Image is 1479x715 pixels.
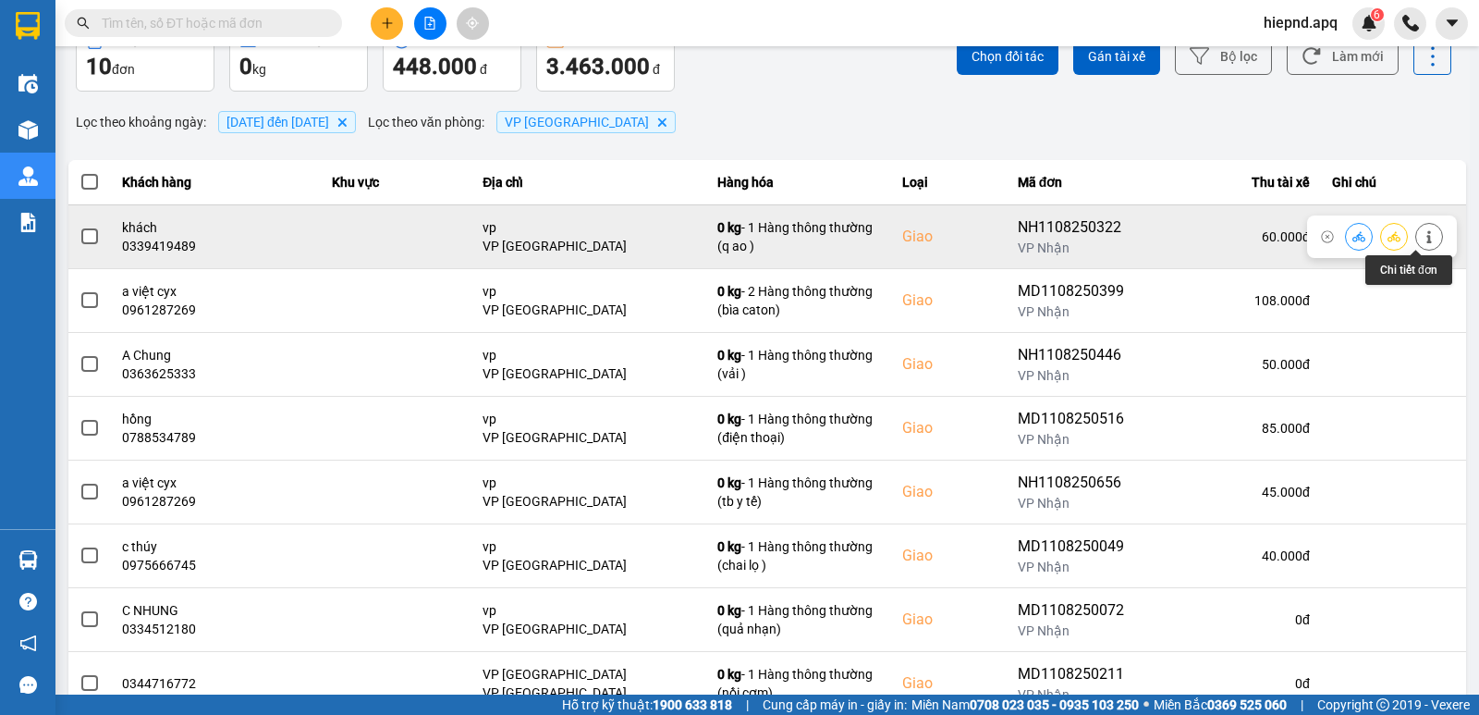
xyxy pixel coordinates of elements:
[706,160,891,205] th: Hàng hóa
[1175,37,1272,75] button: Bộ lọc
[18,120,38,140] img: warehouse-icon
[19,593,37,610] span: question-circle
[483,282,695,301] div: vp
[763,695,907,715] span: Cung cấp máy in - giấy in:
[122,537,310,556] div: c thúy
[1088,47,1145,66] span: Gán tài xế
[911,695,1139,715] span: Miền Nam
[1018,239,1134,257] div: VP Nhận
[19,676,37,694] span: message
[1018,216,1134,239] div: NH1108250322
[483,537,695,556] div: vp
[957,38,1058,75] button: Chọn đối tác
[483,410,695,428] div: vp
[717,218,880,255] div: - 1 Hàng thông thường (q ao )
[1156,610,1310,629] div: 0 đ
[321,160,472,205] th: Khu vực
[1287,37,1399,75] button: Làm mới
[16,12,40,40] img: logo-vxr
[423,17,436,30] span: file-add
[483,601,695,620] div: vp
[1361,15,1377,31] img: icon-new-feature
[336,117,348,128] svg: Delete
[546,54,650,80] span: 3.463.000
[102,13,320,33] input: Tìm tên, số ĐT hoặc mã đơn
[1156,355,1310,374] div: 50.000 đ
[656,117,667,128] svg: Delete
[414,7,446,40] button: file-add
[86,52,204,81] div: đơn
[717,601,880,638] div: - 1 Hàng thông thường (quả nhạn)
[122,410,310,428] div: hồng
[381,17,394,30] span: plus
[1018,599,1134,622] div: MD1108250072
[1073,38,1160,75] button: Gán tài xế
[1156,171,1310,193] div: Thu tài xế
[483,237,695,255] div: VP [GEOGRAPHIC_DATA]
[122,474,310,492] div: a việt cyx
[902,353,995,376] div: Giao
[1018,408,1134,430] div: MD1108250516
[1018,366,1134,385] div: VP Nhận
[717,539,741,554] span: 0 kg
[1156,228,1310,246] div: 60.000 đ
[86,54,112,80] span: 10
[1018,344,1134,366] div: NH1108250446
[902,545,995,567] div: Giao
[1154,695,1287,715] span: Miền Bắc
[717,537,880,574] div: - 1 Hàng thông thường (chai lọ )
[383,21,521,92] button: Thu tài xế448.000 đ
[1018,280,1134,302] div: MD1108250399
[483,218,695,237] div: vp
[717,220,741,235] span: 0 kg
[1249,11,1352,34] span: hiepnd.apq
[717,474,880,511] div: - 1 Hàng thông thường (tb y tế)
[483,346,695,364] div: vp
[122,282,310,301] div: a việt cyx
[1321,160,1466,205] th: Ghi chú
[483,492,695,511] div: VP [GEOGRAPHIC_DATA]
[1007,160,1145,205] th: Mã đơn
[483,474,695,492] div: vp
[457,7,489,40] button: aim
[717,603,741,618] span: 0 kg
[393,54,477,80] span: 448.000
[483,301,695,319] div: VP [GEOGRAPHIC_DATA]
[717,284,741,299] span: 0 kg
[18,166,38,186] img: warehouse-icon
[902,609,995,631] div: Giao
[122,346,310,364] div: A Chung
[483,364,695,383] div: VP [GEOGRAPHIC_DATA]
[218,111,356,133] span: 01/08/2025 đến 12/08/2025, close by backspace
[891,160,1006,205] th: Loại
[496,111,676,133] span: VP Cầu Yên Xuân, close by backspace
[239,54,252,80] span: 0
[1301,695,1303,715] span: |
[717,346,880,383] div: - 1 Hàng thông thường (vải )
[122,492,310,511] div: 0961287269
[717,282,880,319] div: - 2 Hàng thông thường (bìa caton)
[505,115,649,129] span: VP Cầu Yên Xuân
[902,481,995,503] div: Giao
[122,620,310,638] div: 0334512180
[536,21,675,92] button: Ví Ahamove3.463.000 đ
[393,52,511,81] div: đ
[1436,7,1468,40] button: caret-down
[972,47,1044,66] span: Chọn đối tác
[483,556,695,574] div: VP [GEOGRAPHIC_DATA]
[1376,698,1389,711] span: copyright
[471,160,706,205] th: Địa chỉ
[1018,494,1134,512] div: VP Nhận
[226,115,329,129] span: 01/08/2025 đến 12/08/2025
[239,52,358,81] div: kg
[122,674,310,693] div: 0344716772
[122,218,310,237] div: khách
[1143,701,1149,709] span: ⚪️
[653,697,732,712] strong: 1900 633 818
[18,213,38,232] img: solution-icon
[122,428,310,447] div: 0788534789
[1156,483,1310,501] div: 45.000 đ
[122,364,310,383] div: 0363625333
[122,556,310,574] div: 0975666745
[483,620,695,638] div: VP [GEOGRAPHIC_DATA]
